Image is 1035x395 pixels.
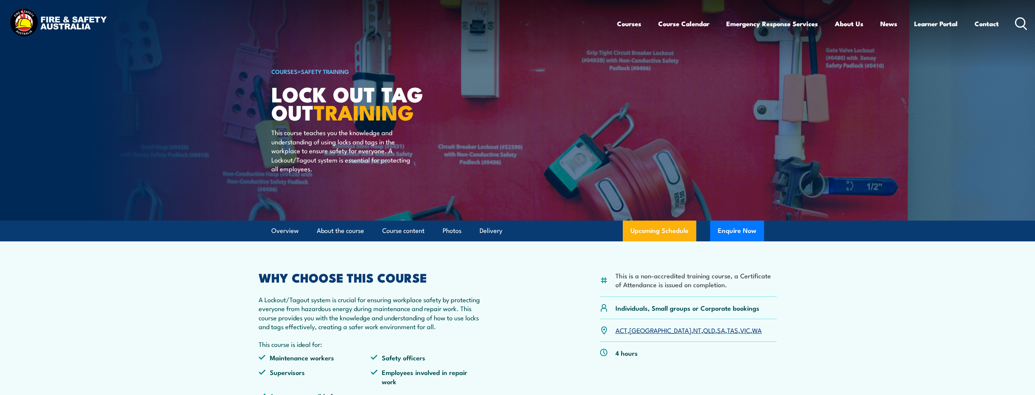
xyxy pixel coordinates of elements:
[271,67,461,76] h6: >
[617,13,641,34] a: Courses
[271,85,461,121] h1: Lock Out Tag Out
[317,221,364,241] a: About the course
[314,95,414,127] strong: TRAINING
[914,13,958,34] a: Learner Portal
[382,221,425,241] a: Course content
[271,221,299,241] a: Overview
[710,221,764,241] button: Enquire Now
[271,67,298,75] a: COURSES
[975,13,999,34] a: Contact
[371,368,483,386] li: Employees involved in repair work
[271,128,412,173] p: This course teaches you the knowledge and understanding of using locks and tags in the workplace ...
[703,325,715,335] a: QLD
[615,303,759,312] p: Individuals, Small groups or Corporate bookings
[727,325,738,335] a: TAS
[480,221,502,241] a: Delivery
[740,325,750,335] a: VIC
[443,221,461,241] a: Photos
[301,67,349,75] a: Safety Training
[623,221,696,241] a: Upcoming Schedule
[693,325,701,335] a: NT
[259,272,483,283] h2: WHY CHOOSE THIS COURSE
[752,325,762,335] a: WA
[835,13,863,34] a: About Us
[658,13,709,34] a: Course Calendar
[615,325,627,335] a: ACT
[259,295,483,331] p: A Lockout/Tagout system is crucial for ensuring workplace safety by protecting everyone from haza...
[880,13,897,34] a: News
[371,353,483,362] li: Safety officers
[259,340,483,348] p: This course is ideal for:
[615,271,777,289] li: This is a non-accredited training course, a Certificate of Attendance is issued on completion.
[629,325,691,335] a: [GEOGRAPHIC_DATA]
[615,348,638,357] p: 4 hours
[717,325,725,335] a: SA
[726,13,818,34] a: Emergency Response Services
[259,353,371,362] li: Maintenance workers
[259,368,371,386] li: Supervisors
[615,326,762,335] p: , , , , , , ,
